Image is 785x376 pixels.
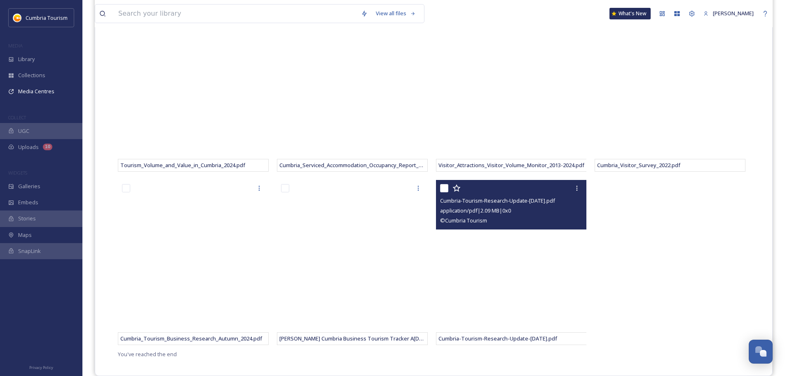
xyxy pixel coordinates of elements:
a: View all files [372,5,420,21]
span: Cumbria_Serviced_Accommodation_Occupancy_Report_2024.pdf [279,161,440,169]
span: Embeds [18,199,38,206]
span: Cumbria_Tourism_Business_Research_Autumn_2024.pdf [120,335,262,342]
span: Maps [18,231,32,239]
span: Galleries [18,182,40,190]
span: Uploads [18,143,39,151]
span: SnapLink [18,247,41,255]
span: Collections [18,71,45,79]
span: © Cumbria Tourism [440,217,487,224]
div: 10 [43,144,52,150]
span: UGC [18,127,29,135]
span: [PERSON_NAME] [713,9,754,17]
span: Media Centres [18,87,54,95]
span: application/pdf | 2.09 MB | 0 x 0 [440,207,511,214]
a: What's New [609,8,651,19]
span: Cumbria-Tourism-Research-Update-[DATE].pdf [438,335,557,342]
button: Open Chat [749,340,773,364]
span: WIDGETS [8,170,27,176]
span: Stories [18,215,36,222]
span: Cumbria_Visitor_Survey_2022.pdf [597,161,680,169]
span: Tourism_Volume_and_Value_in_Cumbria_2024.pdf [120,161,245,169]
a: [PERSON_NAME] [699,5,758,21]
span: Visitor_Attractions_Visitor_Volume_Monitor_2013-2024.pdf [438,161,584,169]
span: Privacy Policy [29,365,53,370]
span: COLLECT [8,114,26,121]
span: [PERSON_NAME] Cumbria Business Tourism Tracker A[DATE] FINAL.pdf [279,335,455,342]
img: images.jpg [13,14,21,22]
span: Library [18,55,35,63]
span: You've reached the end [118,350,177,358]
span: Cumbria-Tourism-Research-Update-[DATE].pdf [440,197,555,204]
span: Cumbria Tourism [26,14,68,21]
span: MEDIA [8,43,23,49]
a: Privacy Policy [29,362,53,372]
input: Search your library [114,5,357,23]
